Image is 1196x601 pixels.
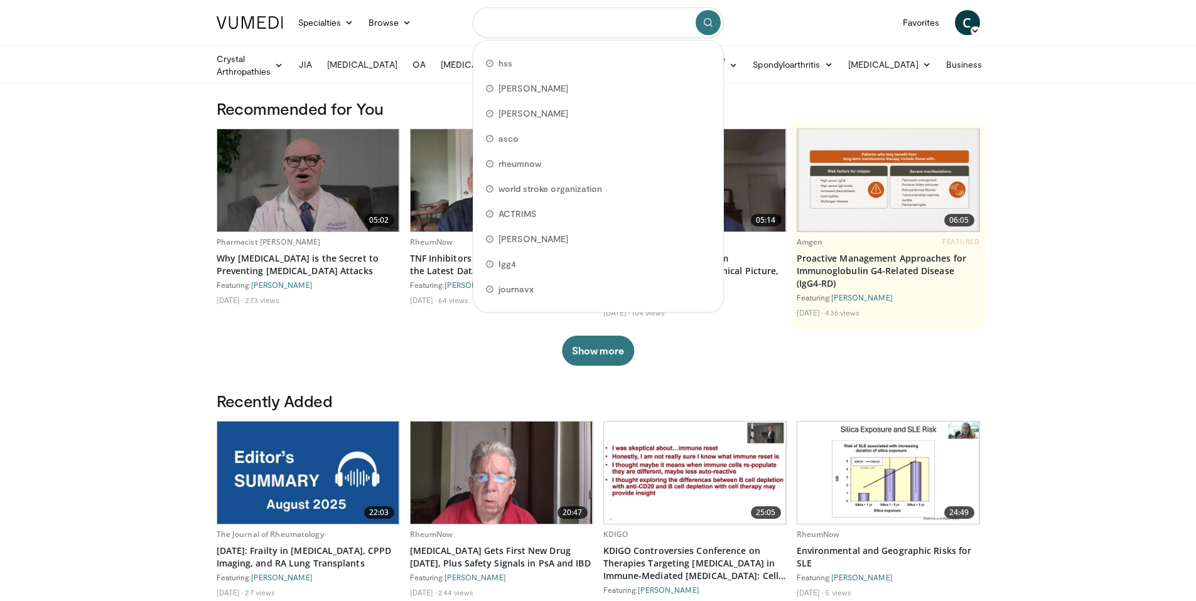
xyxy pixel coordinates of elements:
span: 22:03 [364,506,394,519]
a: 24:49 [797,422,979,524]
a: Business [939,52,1003,77]
a: Why [MEDICAL_DATA] is the Secret to Preventing [MEDICAL_DATA] Attacks [217,252,400,277]
span: 20:47 [558,506,588,519]
img: 2bd6a877-8d39-4906-9aeb-268a9ae4a322.620x360_q85_upscale.jpg [217,422,399,524]
div: Featuring: [217,572,400,582]
span: 05:02 [364,214,394,226]
span: 25:05 [751,506,781,519]
span: hss [498,57,512,70]
a: [PERSON_NAME] [831,293,893,302]
a: TNF Inhibitors in Pregnancy and RA: What the Latest Data Tell Us [410,252,593,277]
span: 24:49 [944,506,974,519]
li: [DATE] [797,307,824,317]
a: [MEDICAL_DATA] Gets First New Drug [DATE], Plus Safety Signals in PsA and IBD [410,545,593,570]
a: [PERSON_NAME] [444,573,506,582]
span: [PERSON_NAME] [498,82,569,95]
a: [PERSON_NAME] [251,280,313,289]
a: 17:11 [411,129,593,231]
span: rheumnow [498,157,542,170]
span: world stroke organization [498,183,603,195]
a: OA [405,52,433,77]
a: 06:05 [797,129,979,231]
li: [DATE] [603,307,630,317]
img: ebf87267-ff12-444a-927a-ee3cf0b64c0e.620x360_q85_upscale.jpg [411,129,593,231]
a: 22:03 [217,422,399,524]
a: [DATE]: Frailty in [MEDICAL_DATA], CPPD Imaging, and RA Lung Transplants [217,545,400,570]
a: Browse [361,10,419,35]
a: 05:02 [217,129,399,231]
li: [DATE] [410,587,437,597]
div: Featuring: [603,585,787,595]
li: 5 views [825,587,851,597]
img: 692ee14f-8807-4191-afa0-eef48d261649.620x360_q85_upscale.jpg [217,129,399,231]
img: b07e8bac-fd62-4609-bac4-e65b7a485b7c.png.620x360_q85_upscale.png [799,129,977,231]
a: Amgen [797,237,823,247]
img: a56aff43-364c-446d-b5cd-0422e68ce06d.620x360_q85_upscale.jpg [411,422,593,524]
button: Show more [562,336,634,366]
span: ACTRIMS [498,208,537,220]
li: 27 views [245,587,275,597]
a: RheumNow [410,237,453,247]
div: Featuring: [217,280,400,290]
a: Favorites [895,10,947,35]
a: Pharmacist [PERSON_NAME] [217,237,321,247]
a: Spondyloarthritis [745,52,840,77]
img: e1570d45-8738-4dcf-a9c4-25ddbbaca5da.620x360_q85_upscale.jpg [797,422,979,524]
div: Featuring: [410,572,593,582]
div: Featuring: [797,572,980,582]
div: Featuring: [797,292,980,302]
a: [PERSON_NAME] [638,585,699,594]
a: RheumNow [410,529,453,540]
li: [DATE] [797,587,824,597]
li: 244 views [438,587,473,597]
li: [DATE] [217,295,244,305]
a: C [955,10,980,35]
a: Environmental and Geographic Risks for SLE [797,545,980,570]
a: [MEDICAL_DATA] [433,52,519,77]
a: 20:47 [411,422,593,524]
li: 436 views [825,307,859,317]
a: [PERSON_NAME] [831,573,893,582]
a: [PERSON_NAME] [444,280,506,289]
span: 05:14 [751,214,781,226]
span: asco [498,132,519,145]
a: RheumNow [797,529,840,540]
a: Crystal Arthropathies [209,53,291,78]
a: KDIGO Controversies Conference on Therapies Targeting [MEDICAL_DATA] in Immune-Mediated [MEDICAL_... [603,545,787,582]
span: journavx [498,283,534,295]
span: [PERSON_NAME] [498,233,569,245]
a: Proactive Management Approaches for Immunoglobulin G4-Related Disease (IgG4-RD) [797,252,980,290]
img: 67e6b858-872f-40c9-890a-b4902d62978b.620x360_q85_upscale.jpg [604,422,786,524]
li: 273 views [245,295,279,305]
span: FEATURED [942,237,979,246]
input: Search topics, interventions [473,8,724,38]
li: [DATE] [410,295,437,305]
a: The Journal of Rheumatology [217,529,324,540]
span: [PERSON_NAME] [498,107,569,120]
div: Featuring: [410,280,593,290]
a: KDIGO [603,529,628,540]
li: [DATE] [217,587,244,597]
a: [MEDICAL_DATA] [320,52,405,77]
a: Specialties [291,10,362,35]
li: 64 views [438,295,468,305]
img: VuMedi Logo [217,16,283,29]
a: JIA [291,52,320,77]
h3: Recently Added [217,391,980,411]
h3: Recommended for You [217,98,980,119]
a: [MEDICAL_DATA] [841,52,939,77]
li: 104 views [632,307,665,317]
span: 06:05 [944,214,974,226]
a: [PERSON_NAME] [251,573,313,582]
a: 25:05 [604,422,786,524]
span: Igg4 [498,258,516,270]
